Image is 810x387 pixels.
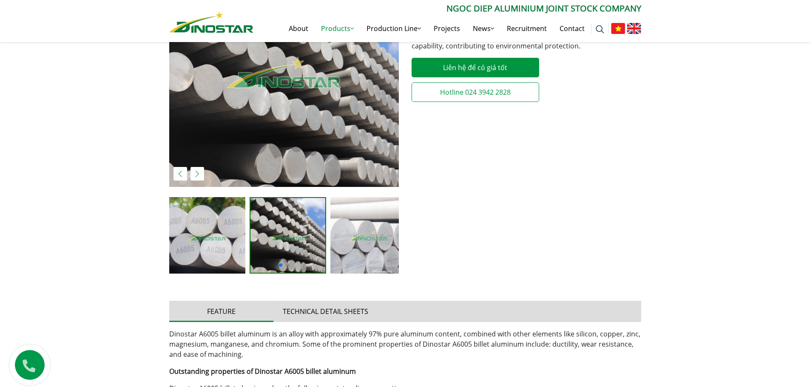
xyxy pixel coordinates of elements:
[173,167,187,181] div: Previous slide
[273,301,378,322] button: Technical detail sheets
[330,197,407,274] div: 3 / 4
[169,301,273,322] button: Feature
[466,15,500,42] a: News
[553,15,591,42] a: Contact
[500,15,553,42] a: Recruitment
[596,25,604,34] img: search
[250,197,326,274] div: 2 / 4
[627,23,641,34] img: English
[190,167,204,181] div: Next slide
[253,2,641,15] p: Ngoc Diep Aluminium Joint Stock Company
[412,82,539,102] a: Hotline 024 3942 2828
[169,197,246,274] img: xoa-vet-ban-150x150.jpg
[315,15,360,42] a: Products
[169,197,246,274] div: 1 / 4
[360,15,427,42] a: Production Line
[169,329,641,359] p: Dinostar A6005 billet aluminum is an alloy with approximately 97% pure aluminum content, combined...
[282,15,315,42] a: About
[330,197,407,274] img: doi-logo-Dinostar-150x150.jpg
[169,11,253,33] img: Nhôm Dinostar
[169,367,356,376] strong: Outstanding properties of Dinostar A6005 billet aluminum
[412,58,539,77] a: Liên hệ để có giá tốt
[250,198,325,273] img: xoa-dau-xanh-1-150x150.jpg
[611,23,625,34] img: Tiếng Việt
[427,15,466,42] a: Projects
